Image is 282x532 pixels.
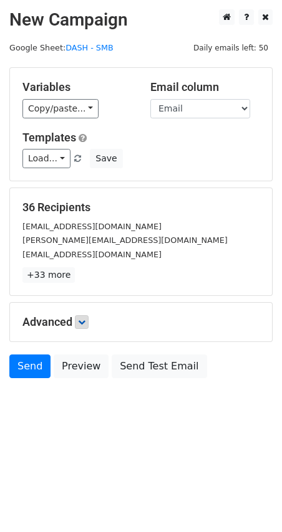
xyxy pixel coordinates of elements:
[22,131,76,144] a: Templates
[22,201,260,214] h5: 36 Recipients
[189,43,273,52] a: Daily emails left: 50
[189,41,273,55] span: Daily emails left: 50
[22,235,228,245] small: [PERSON_NAME][EMAIL_ADDRESS][DOMAIN_NAME]
[22,267,75,283] a: +33 more
[22,149,70,168] a: Load...
[90,149,122,168] button: Save
[22,250,162,259] small: [EMAIL_ADDRESS][DOMAIN_NAME]
[22,222,162,231] small: [EMAIL_ADDRESS][DOMAIN_NAME]
[150,80,260,94] h5: Email column
[54,354,109,378] a: Preview
[9,43,114,52] small: Google Sheet:
[66,43,114,52] a: DASH - SMB
[112,354,207,378] a: Send Test Email
[22,315,260,329] h5: Advanced
[220,472,282,532] div: Widget de chat
[220,472,282,532] iframe: Chat Widget
[22,80,132,94] h5: Variables
[22,99,99,118] a: Copy/paste...
[9,354,51,378] a: Send
[9,9,273,31] h2: New Campaign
